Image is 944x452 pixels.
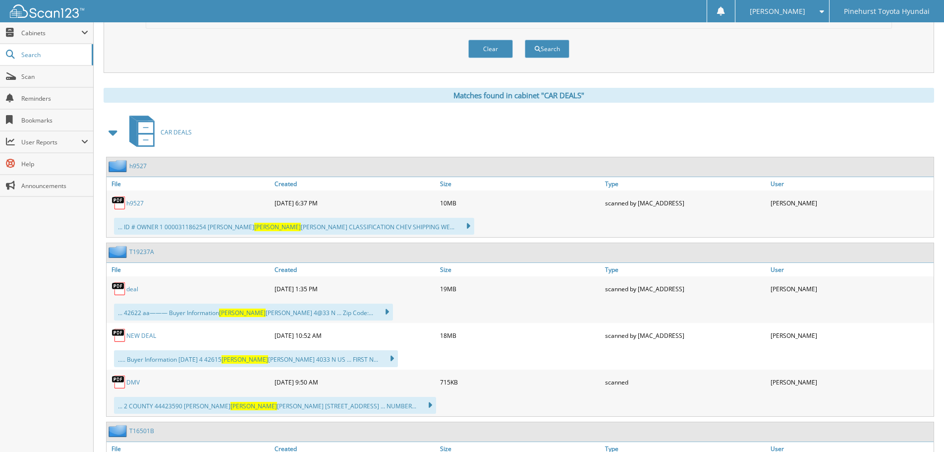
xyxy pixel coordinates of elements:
a: File [107,263,272,276]
span: Announcements [21,182,88,190]
div: ... ID # OWNER 1 000031186254 [PERSON_NAME] [PERSON_NAME] CLASSIFICATION CHEV SHIPPING WE... [114,218,474,235]
div: 18MB [438,325,603,345]
a: Size [438,263,603,276]
button: Clear [468,40,513,58]
span: Bookmarks [21,116,88,125]
img: folder2.png [109,160,129,172]
div: [DATE] 6:37 PM [272,193,438,213]
a: NEW DEAL [126,331,156,340]
a: File [107,177,272,191]
a: Created [272,177,438,191]
img: folder2.png [109,425,129,437]
div: scanned by [MAC_ADDRESS] [603,193,768,213]
div: ... 2 COUNTY 44423590 [PERSON_NAME] [PERSON_NAME] [STREET_ADDRESS] ... NUMBER... [114,397,436,414]
a: Type [603,177,768,191]
span: Scan [21,72,88,81]
a: T16501B [129,427,154,435]
div: scanned by [MAC_ADDRESS] [603,325,768,345]
div: [DATE] 10:52 AM [272,325,438,345]
a: h9527 [129,162,147,170]
a: Size [438,177,603,191]
div: [PERSON_NAME] [768,193,934,213]
a: h9527 [126,199,144,207]
img: PDF.png [111,328,126,343]
div: [DATE] 1:35 PM [272,279,438,299]
div: [PERSON_NAME] [768,372,934,392]
img: PDF.png [111,195,126,210]
a: User [768,263,934,276]
button: Search [525,40,569,58]
span: Search [21,51,87,59]
div: [PERSON_NAME] [768,325,934,345]
div: 715KB [438,372,603,392]
span: User Reports [21,138,81,146]
a: T19237A [129,248,154,256]
span: Reminders [21,94,88,103]
img: scan123-logo-white.svg [10,4,84,18]
a: Created [272,263,438,276]
span: Help [21,160,88,168]
a: CAR DEALS [123,113,192,152]
span: CAR DEALS [161,128,192,136]
div: ..... Buyer Information [DATE] 4 42615 [PERSON_NAME] 4033 N US ... FIRST N... [114,350,398,367]
a: DMV [126,378,140,387]
iframe: Chat Widget [894,404,944,452]
span: [PERSON_NAME] [230,402,277,410]
img: PDF.png [111,375,126,389]
div: [DATE] 9:50 AM [272,372,438,392]
div: scanned by [MAC_ADDRESS] [603,279,768,299]
div: [PERSON_NAME] [768,279,934,299]
div: scanned [603,372,768,392]
div: ... 42622 aa——— Buyer Information [PERSON_NAME] 4@33 N ... Zip Code:... [114,304,393,321]
span: [PERSON_NAME] [222,355,268,364]
span: [PERSON_NAME] [254,223,301,231]
a: Type [603,263,768,276]
a: User [768,177,934,191]
span: Cabinets [21,29,81,37]
span: Pinehurst Toyota Hyundai [844,8,930,14]
div: Matches found in cabinet "CAR DEALS" [104,88,934,103]
span: [PERSON_NAME] [219,309,266,317]
span: [PERSON_NAME] [750,8,805,14]
div: 10MB [438,193,603,213]
img: PDF.png [111,281,126,296]
a: deal [126,285,138,293]
img: folder2.png [109,246,129,258]
div: 19MB [438,279,603,299]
